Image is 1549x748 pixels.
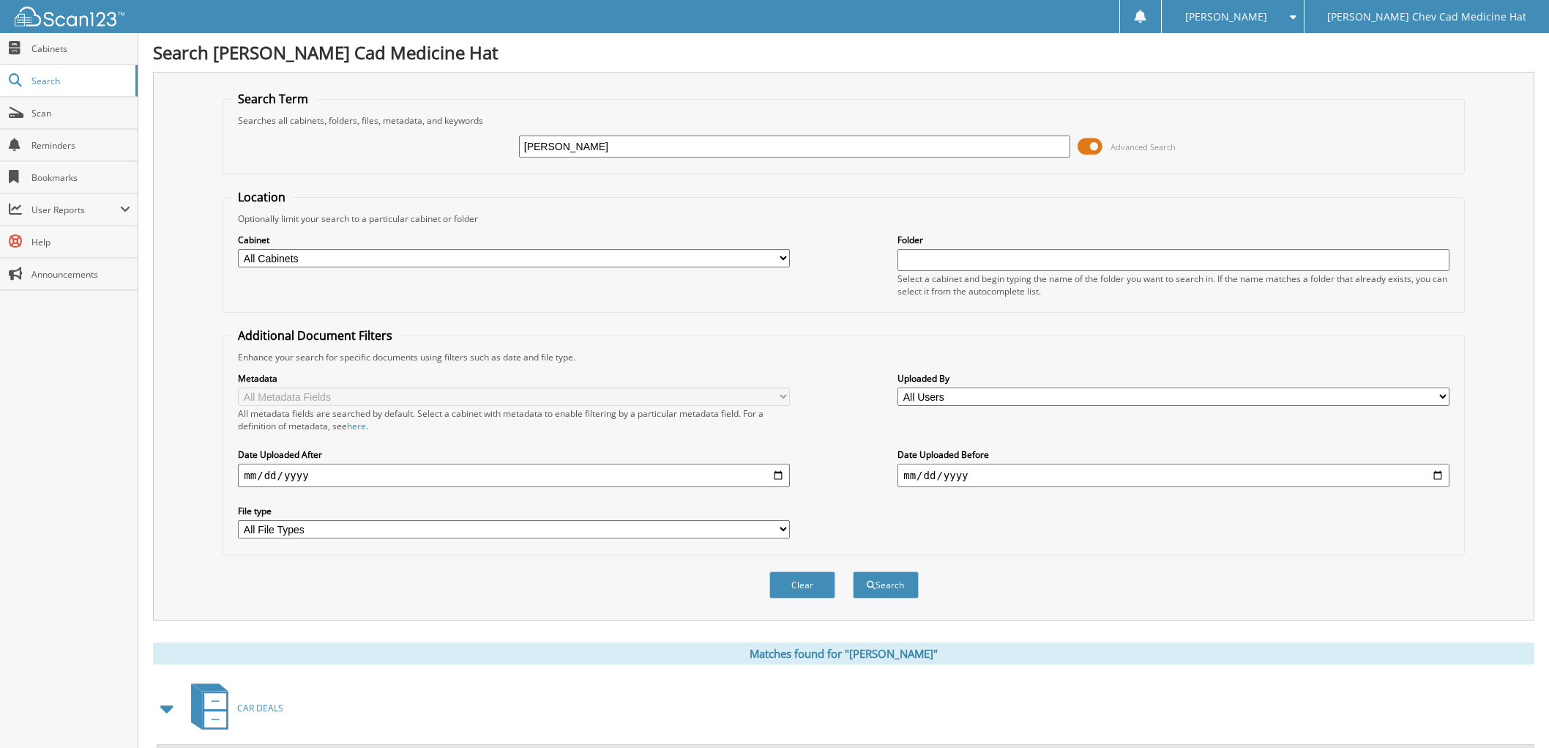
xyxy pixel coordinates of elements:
span: Scan [31,107,130,119]
div: Enhance your search for specific documents using filters such as date and file type. [231,351,1456,363]
label: File type [238,505,789,517]
div: Optionally limit your search to a particular cabinet or folder [231,212,1456,225]
label: Date Uploaded After [238,448,789,461]
span: [PERSON_NAME] Chev Cad Medicine Hat [1327,12,1526,21]
input: end [897,464,1449,487]
legend: Location [231,189,293,205]
button: Search [853,571,919,599]
label: Uploaded By [897,372,1449,385]
span: Bookmarks [31,171,130,184]
label: Metadata [238,372,789,385]
span: Reminders [31,139,130,152]
span: [PERSON_NAME] [1185,12,1267,21]
span: User Reports [31,204,120,216]
span: Announcements [31,268,130,281]
div: Select a cabinet and begin typing the name of the folder you want to search in. If the name match... [897,273,1449,297]
a: CAR DEALS [182,679,283,737]
div: Searches all cabinets, folders, files, metadata, and keywords [231,114,1456,127]
label: Date Uploaded Before [897,448,1449,461]
img: scan123-logo-white.svg [15,7,124,26]
div: All metadata fields are searched by default. Select a cabinet with metadata to enable filtering b... [238,407,789,432]
span: Advanced Search [1111,141,1176,152]
span: Cabinets [31,42,130,55]
legend: Search Term [231,91,316,107]
legend: Additional Document Filters [231,327,400,344]
input: start [238,464,789,487]
span: CAR DEALS [237,702,283,714]
label: Cabinet [238,234,789,246]
span: Help [31,236,130,248]
div: Matches found for "[PERSON_NAME]" [153,643,1534,664]
h1: Search [PERSON_NAME] Cad Medicine Hat [153,40,1534,64]
a: here [347,420,366,432]
label: Folder [897,234,1449,246]
span: Search [31,75,128,87]
button: Clear [769,571,835,599]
